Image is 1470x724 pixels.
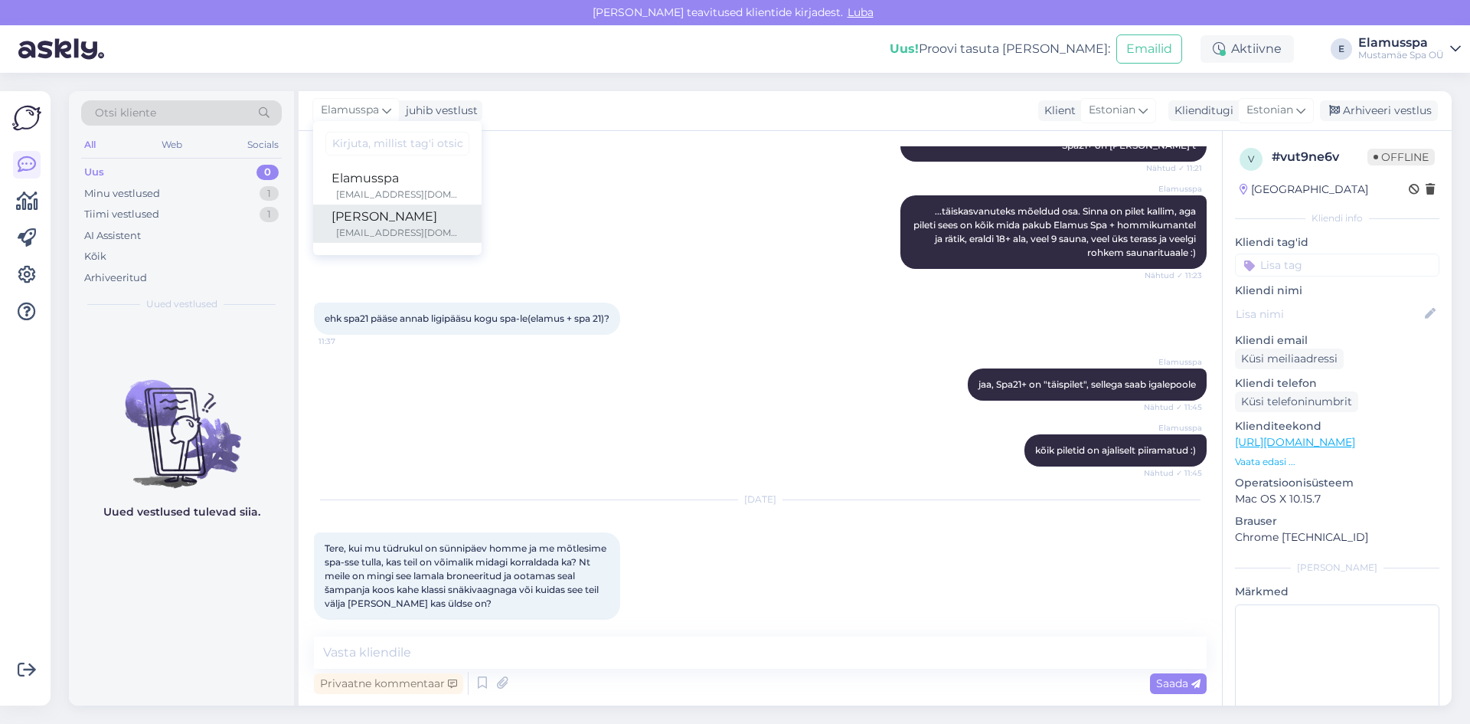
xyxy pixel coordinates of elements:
div: Uus [84,165,104,180]
div: Socials [244,135,282,155]
span: Elamusspa [1145,422,1202,434]
span: Luba [843,5,878,19]
span: Nähtud ✓ 11:45 [1144,467,1202,479]
div: [EMAIL_ADDRESS][DOMAIN_NAME] [336,188,463,201]
span: 11:37 [318,336,376,347]
a: [URL][DOMAIN_NAME] [1235,435,1355,449]
div: Web [158,135,185,155]
span: Nähtud ✓ 11:21 [1145,162,1202,174]
span: v [1248,153,1254,165]
img: Askly Logo [12,103,41,133]
div: Kliendi info [1235,211,1439,225]
a: [PERSON_NAME][EMAIL_ADDRESS][DOMAIN_NAME] [313,205,482,243]
div: [GEOGRAPHIC_DATA] [1240,182,1368,198]
input: Lisa nimi [1236,306,1422,323]
p: Kliendi nimi [1235,283,1439,299]
div: 1 [260,186,279,201]
span: 19:23 [318,621,376,632]
div: Klienditugi [1168,103,1233,119]
div: [EMAIL_ADDRESS][DOMAIN_NAME] [336,226,463,240]
span: Saada [1156,676,1200,690]
span: Estonian [1246,102,1293,119]
p: Operatsioonisüsteem [1235,475,1439,491]
div: [PERSON_NAME] [1235,561,1439,575]
span: Estonian [1089,102,1135,119]
p: Chrome [TECHNICAL_ID] [1235,529,1439,545]
p: Brauser [1235,513,1439,529]
input: Lisa tag [1235,254,1439,277]
span: Elamusspa [1145,356,1202,368]
div: Proovi tasuta [PERSON_NAME]: [890,40,1110,58]
p: Kliendi tag'id [1235,234,1439,251]
button: Emailid [1116,34,1182,64]
span: Elamusspa [1145,183,1202,195]
p: Kliendi telefon [1235,375,1439,391]
div: Klient [1038,103,1076,119]
div: Kõik [84,249,106,264]
div: Mustamäe Spa OÜ [1358,49,1444,61]
a: ElamusspaMustamäe Spa OÜ [1358,37,1461,61]
p: Uued vestlused tulevad siia. [103,504,260,520]
img: No chats [69,352,294,490]
div: Elamusspa [1358,37,1444,49]
div: Küsi meiliaadressi [1235,349,1344,369]
span: Elamusspa [321,102,379,119]
span: Nähtud ✓ 11:45 [1144,401,1202,413]
span: kõik piletid on ajaliselt piiramatud :) [1035,444,1196,456]
div: Privaatne kommentaar [314,673,463,694]
span: Uued vestlused [146,297,217,311]
span: Tere, kui mu tüdrukul on sünnipäev homme ja me mõtlesime spa-sse tulla, kas teil on võimalik mida... [325,542,609,609]
span: jaa, Spa21+ on "täispilet", sellega saab igalepoole [978,378,1196,390]
p: Märkmed [1235,584,1439,600]
p: Kliendi email [1235,333,1439,349]
span: Offline [1367,149,1435,165]
div: Tiimi vestlused [84,207,159,222]
div: Küsi telefoninumbrit [1235,391,1358,412]
div: E [1331,38,1352,60]
div: 1 [260,207,279,222]
p: Mac OS X 10.15.7 [1235,491,1439,507]
div: Minu vestlused [84,186,160,201]
p: Vaata edasi ... [1235,455,1439,469]
div: Arhiveeri vestlus [1320,100,1438,121]
a: Elamusspa[EMAIL_ADDRESS][DOMAIN_NAME] [313,166,482,205]
div: AI Assistent [84,228,141,244]
div: [DATE] [314,493,1207,506]
span: ehk spa21 pääse annab ligipääsu kogu spa-le(elamus + spa 21)? [325,313,609,324]
div: Elamusspa [332,169,463,188]
span: ...täiskasvanuteks mõeldud osa. Sinna on pilet kallim, aga pileti sees on kõik mida pakub Elamus ... [913,205,1198,258]
div: Aktiivne [1200,35,1294,63]
span: Nähtud ✓ 11:23 [1145,270,1202,281]
div: Arhiveeritud [84,270,147,286]
div: [PERSON_NAME] [332,208,463,226]
div: All [81,135,99,155]
input: Kirjuta, millist tag'i otsid [325,132,469,156]
p: Klienditeekond [1235,418,1439,434]
div: # vut9ne6v [1272,148,1367,166]
span: Otsi kliente [95,105,156,121]
b: Uus! [890,41,919,56]
div: juhib vestlust [400,103,478,119]
div: 0 [256,165,279,180]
